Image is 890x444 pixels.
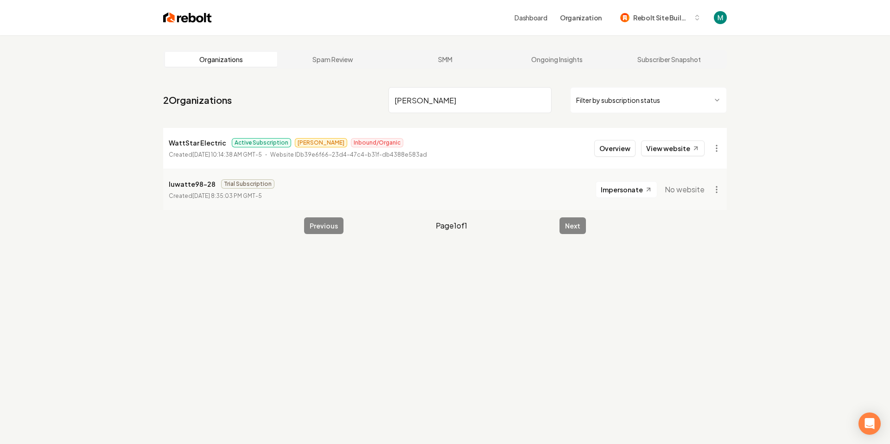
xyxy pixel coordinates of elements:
a: 2Organizations [163,94,232,107]
a: SMM [389,52,501,67]
p: Created [169,150,262,159]
span: Impersonate [601,185,643,194]
button: Impersonate [596,181,657,198]
button: Overview [594,140,636,157]
img: Rebolt Logo [163,11,212,24]
p: Created [169,191,262,201]
img: Maxime Brunet [714,11,727,24]
p: Website ID b39e6f66-23d4-47c4-b31f-db4388e583ad [270,150,427,159]
p: luwatte98-28 [169,178,216,190]
a: Organizations [165,52,277,67]
p: WattStar Electric [169,137,226,148]
time: [DATE] 8:35:03 PM GMT-5 [192,192,262,199]
time: [DATE] 10:14:38 AM GMT-5 [192,151,262,158]
input: Search by name or ID [388,87,552,113]
span: Active Subscription [232,138,291,147]
a: Subscriber Snapshot [613,52,725,67]
button: Organization [554,9,607,26]
button: Open user button [714,11,727,24]
span: No website [665,184,705,195]
a: Spam Review [277,52,389,67]
span: Inbound/Organic [351,138,403,147]
span: Page 1 of 1 [436,220,467,231]
a: Dashboard [515,13,547,22]
img: Rebolt Site Builder [620,13,629,22]
div: Open Intercom Messenger [858,412,881,435]
span: Trial Subscription [221,179,274,189]
a: View website [641,140,705,156]
a: Ongoing Insights [501,52,613,67]
span: [PERSON_NAME] [295,138,347,147]
span: Rebolt Site Builder [633,13,690,23]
